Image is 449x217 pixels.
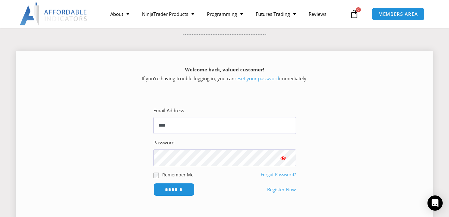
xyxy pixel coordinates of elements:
[20,3,88,25] img: LogoAI | Affordable Indicators – NinjaTrader
[153,106,184,115] label: Email Address
[136,7,201,21] a: NinjaTrader Products
[234,75,279,82] a: reset your password
[249,7,302,21] a: Futures Trading
[162,171,194,178] label: Remember Me
[27,65,422,83] p: If you’re having trouble logging in, you can immediately.
[340,5,368,23] a: 0
[378,12,418,16] span: MEMBERS AREA
[104,7,136,21] a: About
[271,149,296,166] button: Show password
[104,7,348,21] nav: Menu
[372,8,425,21] a: MEMBERS AREA
[261,172,296,177] a: Forgot Password?
[267,185,296,194] a: Register Now
[185,66,264,73] strong: Welcome back, valued customer!
[427,195,443,211] div: Open Intercom Messenger
[201,7,249,21] a: Programming
[356,7,361,12] span: 0
[153,138,175,147] label: Password
[302,7,333,21] a: Reviews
